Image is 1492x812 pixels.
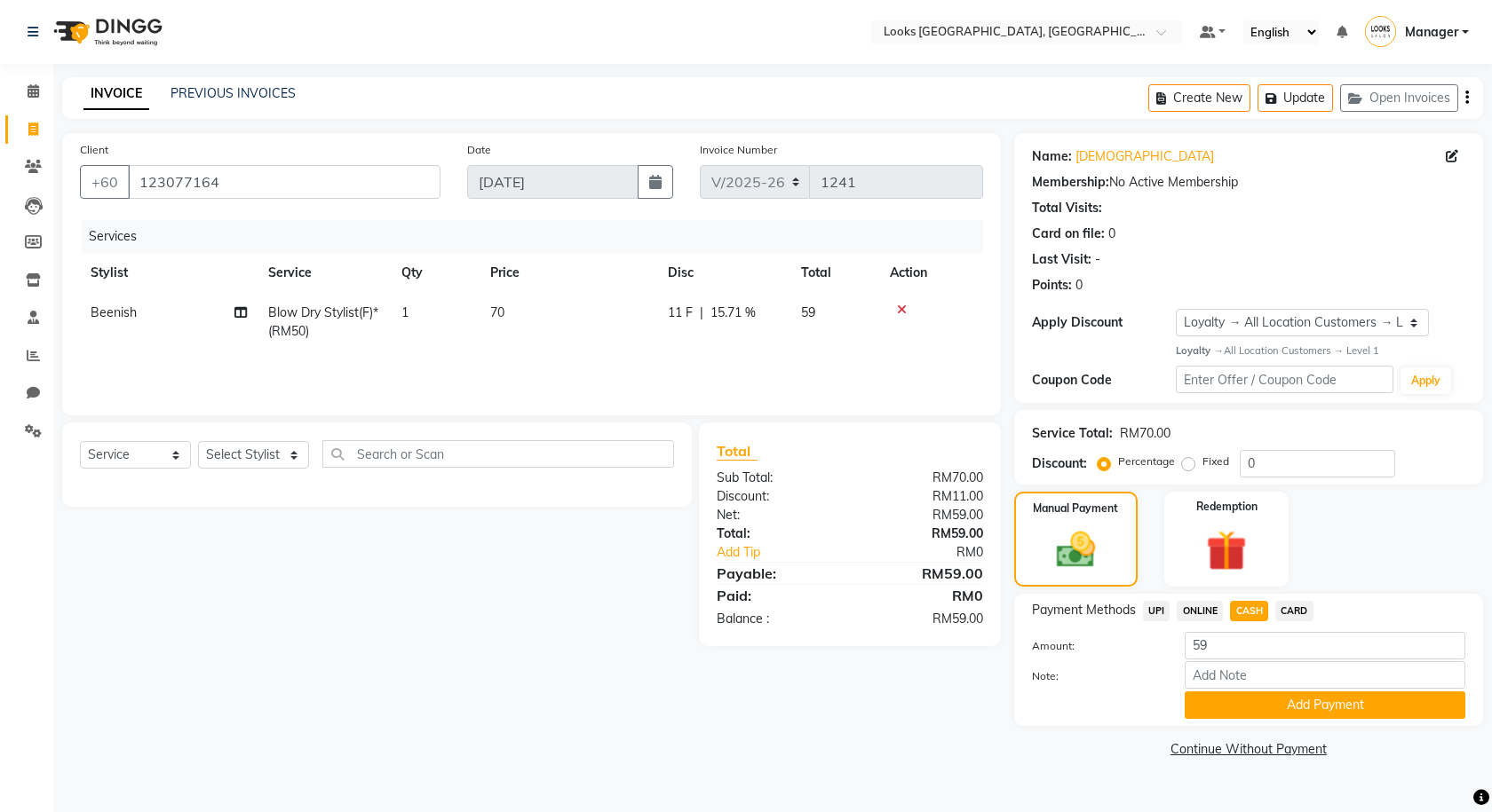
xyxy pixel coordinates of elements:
button: Apply [1401,367,1451,394]
div: Total: [703,524,850,543]
div: Paid: [703,585,850,606]
div: RM59.00 [850,563,996,584]
label: Manual Payment [1033,501,1118,516]
div: Card on file: [1032,225,1105,243]
img: _gift.svg [1194,525,1260,576]
div: Last Visit: [1032,250,1091,269]
div: Payable: [703,563,850,584]
div: Total Visits: [1032,199,1102,217]
div: All Location Customers → Level 1 [1176,343,1465,359]
div: RM59.00 [850,524,996,543]
div: Apply Discount [1032,313,1177,332]
label: Redemption [1196,499,1258,515]
span: Payment Methods [1032,601,1136,619]
span: 59 [801,304,815,320]
label: Percentage [1118,453,1175,469]
input: Enter Offer / Coupon Code [1176,366,1393,393]
div: RM11.00 [850,487,996,506]
th: Stylist [80,253,258,293]
span: ONLINE [1177,601,1223,621]
a: Add Tip [703,543,874,562]
label: Fixed [1202,453,1229,469]
strong: Loyalty → [1176,344,1223,357]
span: Beenish [91,304,137,320]
label: Note: [1019,668,1172,684]
a: PREVIOUS INVOICES [171,85,296,101]
img: _cash.svg [1044,527,1108,572]
th: Action [879,253,983,293]
img: Manager [1365,16,1396,47]
label: Client [80,142,108,158]
a: [DEMOGRAPHIC_DATA] [1075,147,1214,166]
button: +60 [80,165,130,199]
span: Manager [1405,23,1458,42]
th: Qty [391,253,480,293]
button: Add Payment [1185,691,1465,719]
div: Sub Total: [703,469,850,487]
span: | [700,304,703,322]
span: 70 [490,304,504,320]
th: Disc [657,253,790,293]
img: logo [45,7,167,57]
button: Update [1258,84,1333,112]
span: CASH [1230,601,1268,621]
th: Price [480,253,657,293]
div: RM0 [850,585,996,606]
span: CARD [1275,601,1313,621]
div: Balance : [703,610,850,628]
div: RM70.00 [850,469,996,487]
input: Search or Scan [322,440,674,468]
button: Open Invoices [1340,84,1458,112]
a: INVOICE [83,78,149,110]
span: Total [717,442,758,461]
button: Create New [1148,84,1250,112]
div: RM59.00 [850,506,996,524]
div: RM0 [874,543,996,562]
span: Blow Dry Stylist(F)* (RM50) [268,304,378,339]
a: Continue Without Payment [1018,740,1480,759]
div: Coupon Code [1032,371,1177,390]
div: Points: [1032,276,1072,295]
label: Invoice Number [700,142,777,158]
span: 15.71 % [710,304,756,322]
span: 11 F [668,304,693,322]
th: Total [790,253,879,293]
div: 0 [1075,276,1083,295]
div: Discount: [1032,454,1087,473]
span: 1 [401,304,409,320]
div: Services [82,220,996,253]
input: Add Note [1185,661,1465,689]
div: No Active Membership [1032,173,1465,192]
input: Search by Name/Mobile/Email/Code [128,165,440,199]
div: 0 [1108,225,1115,243]
th: Service [258,253,391,293]
input: Amount [1185,632,1465,659]
div: Net: [703,506,850,524]
div: Membership: [1032,173,1109,192]
span: UPI [1143,601,1171,621]
label: Date [467,142,491,158]
div: RM59.00 [850,610,996,628]
div: Service Total: [1032,424,1113,443]
div: - [1095,250,1100,269]
div: Name: [1032,147,1072,166]
div: Discount: [703,487,850,506]
label: Amount: [1019,638,1172,654]
div: RM70.00 [1120,424,1171,443]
